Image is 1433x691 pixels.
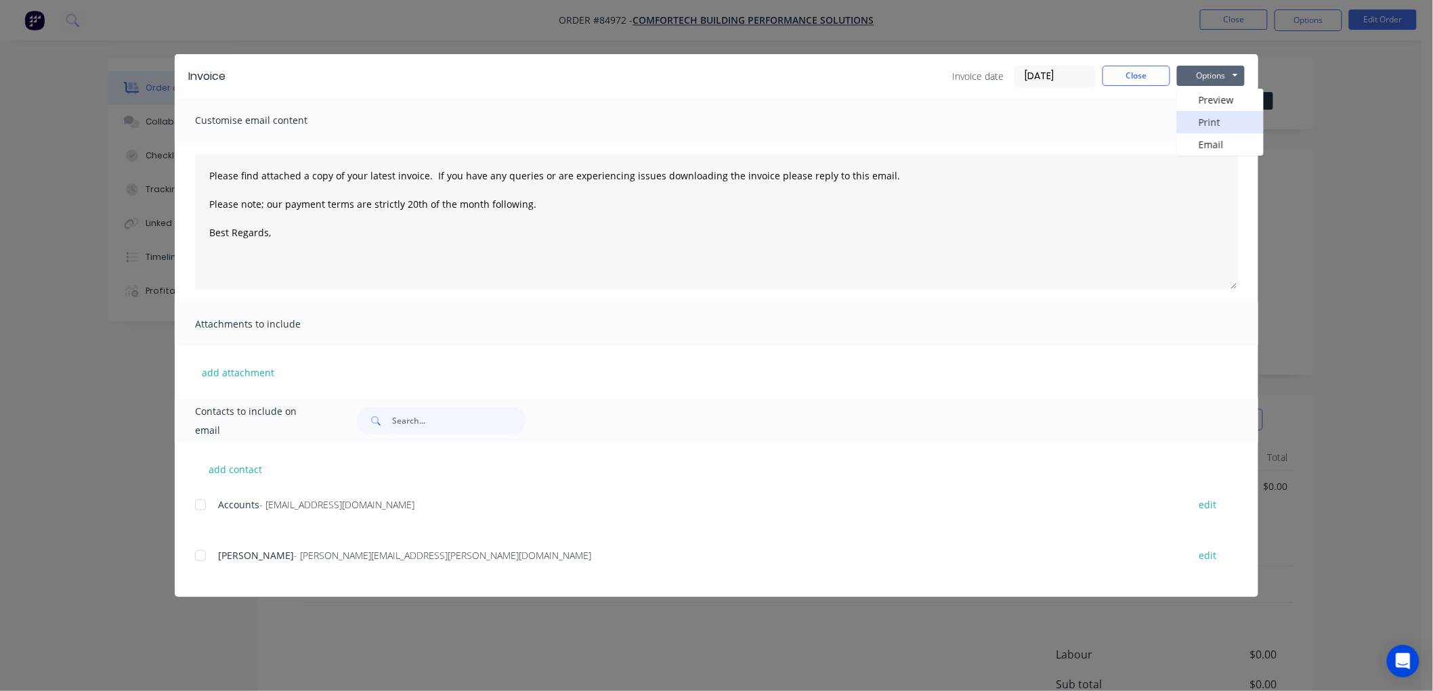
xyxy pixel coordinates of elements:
[1177,133,1264,156] button: Email
[392,407,526,434] input: Search...
[1177,66,1245,86] button: Options
[294,549,591,562] span: - [PERSON_NAME][EMAIL_ADDRESS][PERSON_NAME][DOMAIN_NAME]
[952,69,1004,83] span: Invoice date
[195,362,281,382] button: add attachment
[1177,89,1264,111] button: Preview
[188,68,226,85] div: Invoice
[195,459,276,479] button: add contact
[1177,111,1264,133] button: Print
[1387,645,1419,677] div: Open Intercom Messenger
[195,402,323,440] span: Contacts to include on email
[259,498,414,511] span: - [EMAIL_ADDRESS][DOMAIN_NAME]
[195,315,344,334] span: Attachments to include
[1191,495,1225,514] button: edit
[1103,66,1170,86] button: Close
[195,111,344,130] span: Customise email content
[1191,546,1225,564] button: edit
[218,549,294,562] span: [PERSON_NAME]
[218,498,259,511] span: Accounts
[195,154,1238,290] textarea: Please find attached a copy of your latest invoice. If you have any queries or are experiencing i...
